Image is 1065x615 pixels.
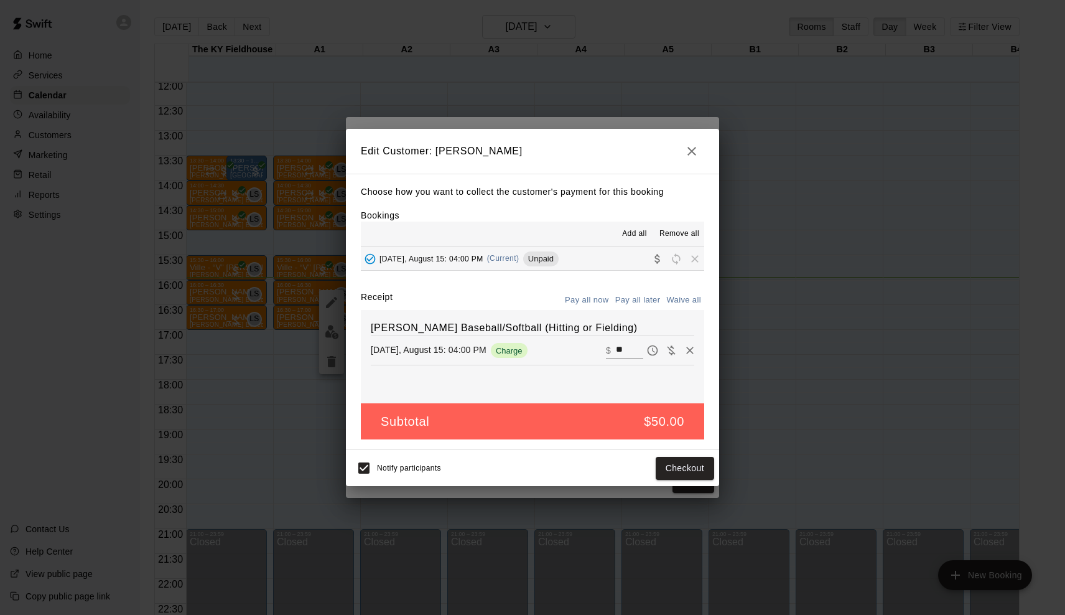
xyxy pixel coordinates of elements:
[686,253,704,263] span: Remove
[371,320,694,336] h6: [PERSON_NAME] Baseball/Softball (Hitting or Fielding)
[379,254,483,263] span: [DATE], August 15: 04:00 PM
[377,464,441,473] span: Notify participants
[361,247,704,270] button: Added - Collect Payment[DATE], August 15: 04:00 PM(Current)UnpaidCollect paymentRescheduleRemove
[487,254,519,263] span: (Current)
[361,210,399,220] label: Bookings
[644,413,684,430] h5: $50.00
[667,253,686,263] span: Reschedule
[622,228,647,240] span: Add all
[371,344,486,356] p: [DATE], August 15: 04:00 PM
[654,224,704,244] button: Remove all
[491,346,528,355] span: Charge
[656,457,714,480] button: Checkout
[562,291,612,310] button: Pay all now
[648,253,667,263] span: Collect payment
[361,250,379,268] button: Added - Collect Payment
[662,344,681,355] span: Waive payment
[663,291,704,310] button: Waive all
[681,341,699,360] button: Remove
[361,291,393,310] label: Receipt
[659,228,699,240] span: Remove all
[606,344,611,357] p: $
[615,224,654,244] button: Add all
[346,129,719,174] h2: Edit Customer: [PERSON_NAME]
[361,184,704,200] p: Choose how you want to collect the customer's payment for this booking
[643,344,662,355] span: Pay later
[612,291,664,310] button: Pay all later
[523,254,559,263] span: Unpaid
[381,413,429,430] h5: Subtotal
